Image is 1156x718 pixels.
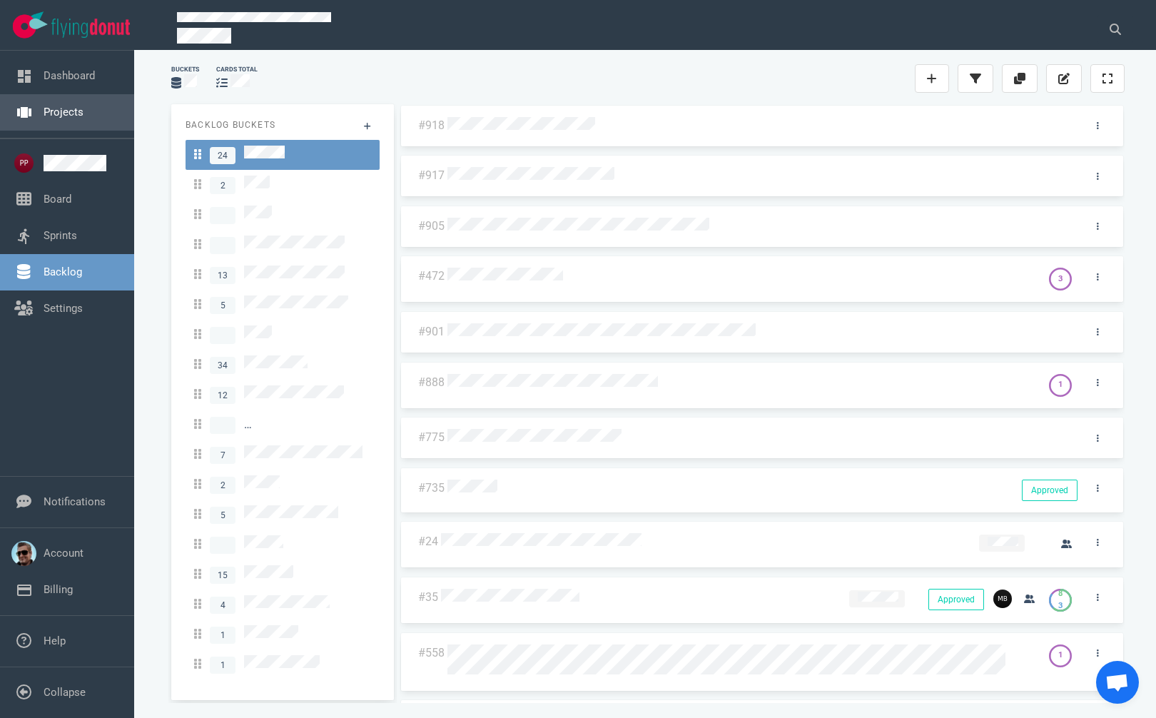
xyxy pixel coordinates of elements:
[210,507,235,524] span: 5
[210,177,235,194] span: 2
[418,646,445,659] a: #558
[186,170,380,200] a: 2
[418,590,438,604] a: #35
[1022,480,1078,501] button: Approved
[210,147,235,164] span: 24
[44,69,95,82] a: Dashboard
[186,590,380,620] a: 4
[186,260,380,290] a: 13
[44,229,77,242] a: Sprints
[418,375,445,389] a: #888
[418,535,438,548] a: #24
[44,266,82,278] a: Backlog
[418,481,445,495] a: #735
[210,627,235,644] span: 1
[210,267,235,284] span: 13
[418,168,445,182] a: #917
[210,387,235,404] span: 12
[186,649,380,679] a: 1
[186,560,380,590] a: 15
[1058,649,1063,662] div: 1
[418,430,445,444] a: #775
[186,440,380,470] a: 7
[186,380,380,410] a: 12
[216,65,258,74] div: cards total
[44,302,83,315] a: Settings
[186,620,380,649] a: 1
[44,106,83,118] a: Projects
[44,634,66,647] a: Help
[210,597,235,614] span: 4
[186,470,380,500] a: 2
[171,65,199,74] div: Buckets
[44,495,106,508] a: Notifications
[210,477,235,494] span: 2
[210,567,235,584] span: 15
[418,219,445,233] a: #905
[1058,273,1063,285] div: 3
[1058,379,1063,391] div: 1
[210,657,235,674] span: 1
[210,357,235,374] span: 34
[418,269,445,283] a: #472
[186,500,380,530] a: 5
[418,325,445,338] a: #901
[186,118,380,131] p: Backlog Buckets
[186,140,380,170] a: 24
[51,19,130,38] img: Flying Donut text logo
[210,447,235,464] span: 7
[418,118,445,132] a: #918
[44,547,83,560] a: Account
[44,686,86,699] a: Collapse
[44,193,71,206] a: Board
[1058,600,1063,612] div: 3
[928,589,984,610] button: Approved
[210,297,235,314] span: 5
[1096,661,1139,704] a: Open de chat
[993,590,1012,608] img: 26
[44,583,73,596] a: Billing
[186,290,380,320] a: 5
[186,350,380,380] a: 34
[1058,588,1063,600] div: 8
